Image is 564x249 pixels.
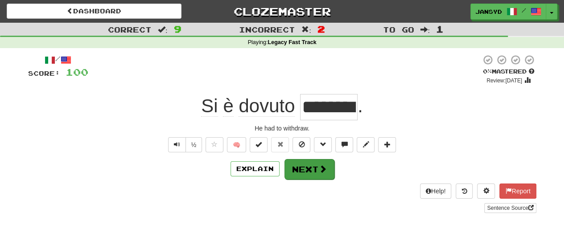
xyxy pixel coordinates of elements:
span: . [358,95,363,116]
button: Reset to 0% Mastered (alt+r) [271,137,289,152]
small: Review: [DATE] [486,78,522,84]
span: dovuto [239,95,295,117]
span: 2 [317,24,325,34]
span: : [301,26,311,33]
span: JanSyd [475,8,502,16]
span: Incorrect [239,25,295,34]
button: Edit sentence (alt+d) [357,137,375,152]
span: : [420,26,430,33]
button: 🧠 [227,137,246,152]
span: 1 [436,24,444,34]
button: Favorite sentence (alt+f) [206,137,223,152]
span: Score: [28,69,60,77]
button: Add to collection (alt+a) [378,137,396,152]
a: Clozemaster [195,4,370,19]
span: Si [201,95,218,117]
a: Sentence Source [484,203,536,213]
button: Report [499,184,536,199]
div: / [28,54,88,65]
span: To go [383,25,414,34]
a: JanSyd / [470,4,546,20]
div: Text-to-speech controls [166,137,202,152]
button: Play sentence audio (ctl+space) [168,137,186,152]
span: : [158,26,168,33]
span: 100 [66,66,88,78]
button: Set this sentence to 100% Mastered (alt+m) [250,137,268,152]
button: ½ [185,137,202,152]
div: He had to withdraw. [28,124,536,133]
button: Grammar (alt+g) [314,137,332,152]
div: Mastered [481,68,536,76]
a: Dashboard [7,4,181,19]
span: 0 % [483,68,492,75]
button: Help! [420,184,452,199]
strong: Legacy Fast Track [268,39,316,45]
span: è [223,95,233,117]
span: / [522,7,526,13]
span: 9 [174,24,181,34]
button: Discuss sentence (alt+u) [335,137,353,152]
button: Next [284,159,334,180]
button: Ignore sentence (alt+i) [292,137,310,152]
button: Explain [231,161,280,176]
button: Round history (alt+y) [456,184,473,199]
span: Correct [108,25,152,34]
